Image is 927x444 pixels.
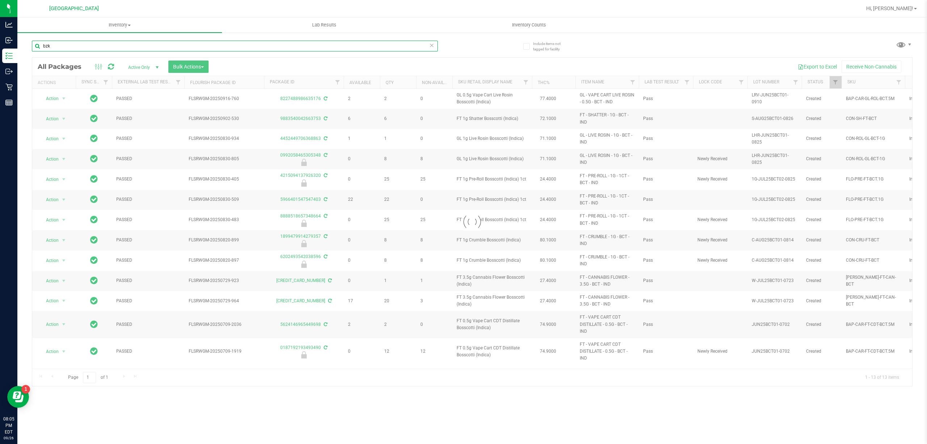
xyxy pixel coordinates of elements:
span: Clear [429,41,434,50]
inline-svg: Retail [5,83,13,91]
p: 09/26 [3,435,14,441]
iframe: Resource center [7,386,29,408]
inline-svg: Inbound [5,37,13,44]
a: Inventory Counts [427,17,631,33]
a: Inventory [17,17,222,33]
inline-svg: Analytics [5,21,13,28]
a: Lab Results [222,17,427,33]
span: Hi, [PERSON_NAME]! [866,5,913,11]
span: Include items not tagged for facility [533,41,569,52]
p: 08:05 PM EDT [3,416,14,435]
inline-svg: Reports [5,99,13,106]
span: Inventory [17,22,222,28]
span: [GEOGRAPHIC_DATA] [49,5,99,12]
iframe: Resource center unread badge [21,385,30,394]
span: Inventory Counts [502,22,556,28]
input: Search Package ID, Item Name, SKU, Lot or Part Number... [32,41,438,51]
span: Lab Results [302,22,346,28]
inline-svg: Outbound [5,68,13,75]
inline-svg: Inventory [5,52,13,59]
